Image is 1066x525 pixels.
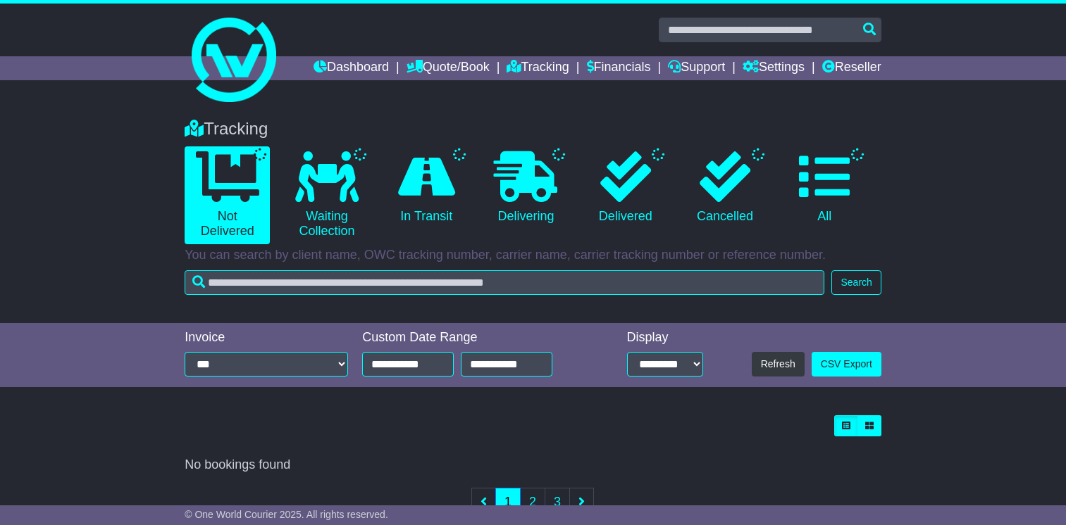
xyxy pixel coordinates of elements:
a: Settings [743,56,805,80]
a: 3 [545,488,570,517]
a: Reseller [822,56,881,80]
a: 1 [495,488,521,517]
div: Tracking [178,119,888,139]
a: Tracking [507,56,569,80]
span: © One World Courier 2025. All rights reserved. [185,509,388,520]
a: Cancelled [682,146,767,229]
div: Invoice [185,330,348,346]
a: Dashboard [314,56,389,80]
a: Financials [587,56,651,80]
button: Refresh [752,352,805,377]
a: Support [668,56,725,80]
div: Custom Date Range [362,330,585,346]
a: Not Delivered [185,146,270,244]
a: CSV Export [812,352,881,377]
div: Display [627,330,703,346]
button: Search [831,270,881,295]
a: In Transit [384,146,469,229]
div: No bookings found [185,457,881,473]
a: Delivered [583,146,668,229]
a: All [782,146,867,229]
a: Waiting Collection [284,146,369,244]
a: Quote/Book [407,56,490,80]
p: You can search by client name, OWC tracking number, carrier name, carrier tracking number or refe... [185,248,881,263]
a: Delivering [483,146,569,229]
a: 2 [520,488,545,517]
